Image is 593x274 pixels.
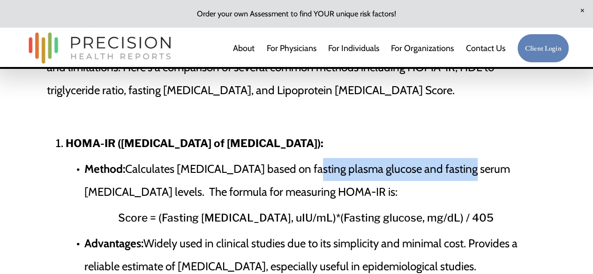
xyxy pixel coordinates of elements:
a: folder dropdown [391,39,454,58]
strong: Advantages: [84,237,143,250]
span: For Organizations [391,40,454,57]
strong: Method: [84,162,125,176]
a: About [233,39,255,58]
strong: HOMA-IR ([MEDICAL_DATA] of [MEDICAL_DATA]): [66,137,323,150]
a: For Individuals [328,39,379,58]
img: Precision Health Reports [24,28,176,68]
iframe: Chat Widget [546,229,593,274]
a: For Physicians [266,39,316,58]
p: Calculates [MEDICAL_DATA] based on fasting plasma glucose and fasting serum [MEDICAL_DATA] levels... [84,158,547,203]
a: Client Login [517,34,570,63]
a: Contact Us [465,39,505,58]
h4: Score = (Fasting [MEDICAL_DATA], uIU/mL)*(Fasting glucose, mg/dL) / 405 [66,209,547,227]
